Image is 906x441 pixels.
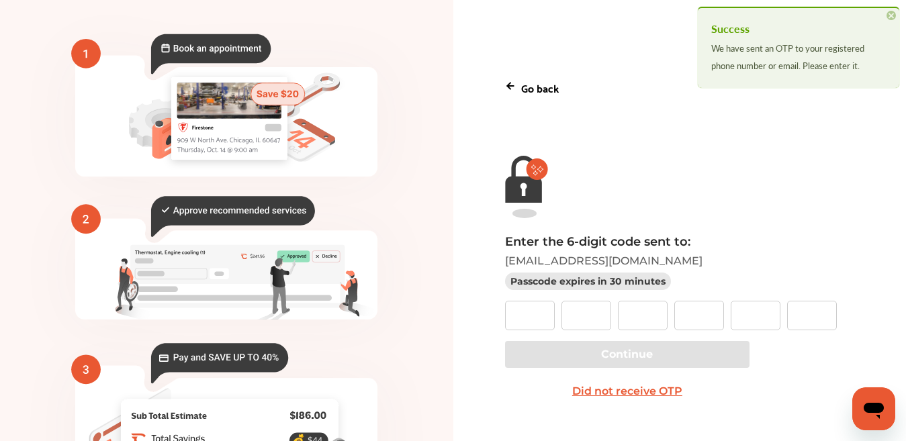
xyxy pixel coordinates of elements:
iframe: Button to launch messaging window [852,387,895,430]
div: We have sent an OTP to your registered phone number or email. Please enter it. [711,40,886,75]
h4: Success [711,18,886,40]
button: Did not receive OTP [505,378,750,405]
p: Passcode expires in 30 minutes [505,273,671,290]
img: magic-link-lock-error.9d88b03f.svg [505,156,548,218]
p: Enter the 6-digit code sent to: [505,234,854,249]
p: [EMAIL_ADDRESS][DOMAIN_NAME] [505,254,854,267]
span: × [887,11,896,20]
p: Go back [521,79,559,97]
